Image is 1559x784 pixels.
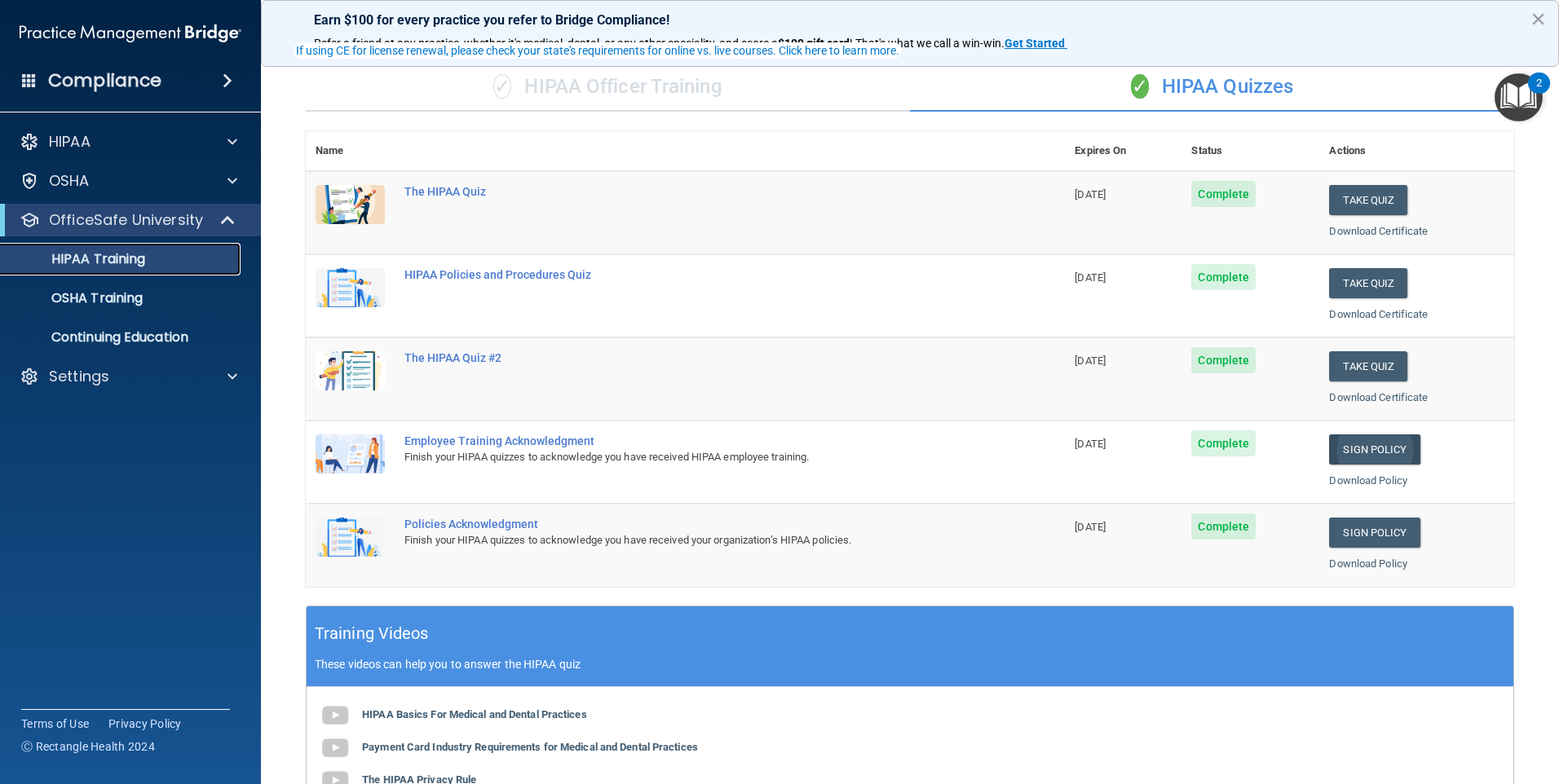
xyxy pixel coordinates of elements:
[306,131,395,171] th: Name
[1329,557,1407,570] a: Download Policy
[1329,185,1407,215] button: Take Quiz
[493,74,511,99] span: ✓
[11,251,145,267] p: HIPAA Training
[1329,351,1407,381] button: Take Quiz
[1530,6,1546,32] button: Close
[294,42,902,59] button: If using CE for license renewal, please check your state's requirements for online vs. live cours...
[778,37,850,50] strong: $100 gift card
[49,171,90,191] p: OSHA
[1319,131,1514,171] th: Actions
[1075,188,1106,200] span: [DATE]
[1329,518,1420,548] a: Sign Policy
[21,738,155,755] span: Ⓒ Rectangle Health 2024
[404,531,983,550] div: Finish your HIPAA quizzes to acknowledge you have received your organization’s HIPAA policies.
[11,329,233,346] p: Continuing Education
[1005,37,1067,50] a: Get Started
[1536,83,1542,104] div: 2
[850,37,1005,50] span: ! That's what we call a win-win.
[1005,37,1065,50] strong: Get Started
[306,63,910,112] div: HIPAA Officer Training
[1191,347,1256,373] span: Complete
[1191,264,1256,290] span: Complete
[404,518,983,531] div: Policies Acknowledgment
[49,367,109,386] p: Settings
[1181,131,1319,171] th: Status
[49,132,91,152] p: HIPAA
[910,63,1514,112] div: HIPAA Quizzes
[1191,181,1256,207] span: Complete
[20,210,236,230] a: OfficeSafe University
[314,37,778,50] span: Refer a friend at any practice, whether it's medical, dental, or any other speciality, and score a
[1131,74,1149,99] span: ✓
[1075,355,1106,367] span: [DATE]
[404,185,983,198] div: The HIPAA Quiz
[1329,391,1428,403] a: Download Certificate
[1329,434,1420,465] a: Sign Policy
[21,716,89,732] a: Terms of Use
[362,741,698,753] b: Payment Card Industry Requirements for Medical and Dental Practices
[404,434,983,447] div: Employee Training Acknowledgment
[1191,513,1256,540] span: Complete
[20,17,241,50] img: PMB logo
[1329,225,1428,237] a: Download Certificate
[362,708,587,720] b: HIPAA Basics For Medical and Dental Practices
[296,45,899,56] div: If using CE for license renewal, please check your state's requirements for online vs. live cours...
[404,351,983,364] div: The HIPAA Quiz #2
[315,658,1505,671] p: These videos can help you to answer the HIPAA quiz
[20,367,237,386] a: Settings
[108,716,182,732] a: Privacy Policy
[404,268,983,281] div: HIPAA Policies and Procedures Quiz
[315,619,429,648] h5: Training Videos
[1329,474,1407,487] a: Download Policy
[1075,271,1106,284] span: [DATE]
[1065,131,1181,171] th: Expires On
[1329,308,1428,320] a: Download Certificate
[1075,521,1106,533] span: [DATE]
[1191,430,1256,456] span: Complete
[1495,73,1543,121] button: Open Resource Center, 2 new notifications
[404,447,983,467] div: Finish your HIPAA quizzes to acknowledge you have received HIPAA employee training.
[20,171,237,191] a: OSHA
[319,732,351,764] img: gray_youtube_icon.38fcd6cc.png
[314,12,1506,28] p: Earn $100 for every practice you refer to Bridge Compliance!
[11,290,143,306] p: OSHA Training
[1329,268,1407,298] button: Take Quiz
[319,699,351,732] img: gray_youtube_icon.38fcd6cc.png
[1075,438,1106,450] span: [DATE]
[49,210,203,230] p: OfficeSafe University
[20,132,237,152] a: HIPAA
[48,69,161,92] h4: Compliance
